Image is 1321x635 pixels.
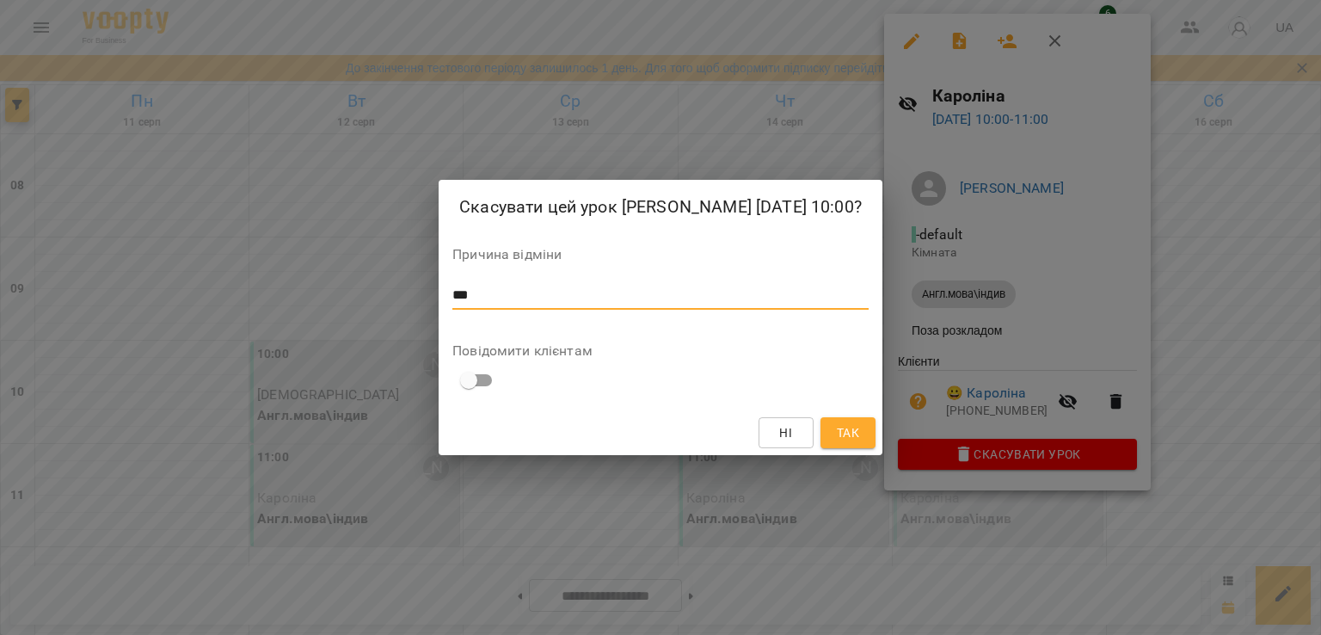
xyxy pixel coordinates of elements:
button: Ні [759,417,814,448]
span: Так [837,422,859,443]
label: Повідомити клієнтам [452,344,869,358]
button: Так [820,417,876,448]
label: Причина відміни [452,248,869,262]
h2: Скасувати цей урок [PERSON_NAME] [DATE] 10:00? [459,194,862,220]
span: Ні [779,422,792,443]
